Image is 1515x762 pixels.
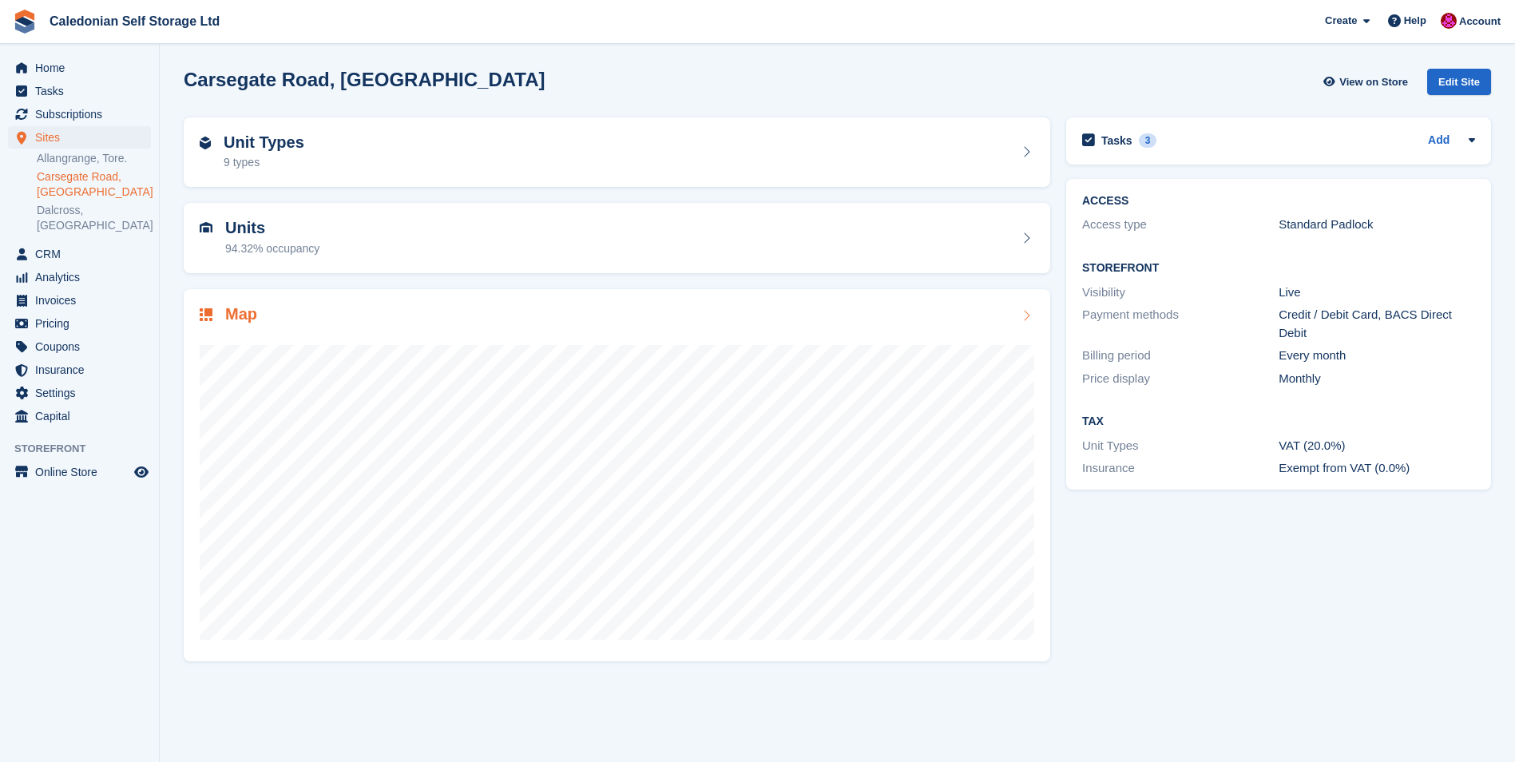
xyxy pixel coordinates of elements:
div: Edit Site [1427,69,1491,95]
div: Billing period [1082,347,1279,365]
h2: Unit Types [224,133,304,152]
span: Storefront [14,441,159,457]
a: menu [8,335,151,358]
span: Pricing [35,312,131,335]
span: Invoices [35,289,131,312]
div: Live [1279,284,1475,302]
a: menu [8,80,151,102]
img: stora-icon-8386f47178a22dfd0bd8f6a31ec36ba5ce8667c1dd55bd0f319d3a0aa187defe.svg [13,10,37,34]
a: Map [184,289,1050,662]
a: menu [8,243,151,265]
h2: Tax [1082,415,1475,428]
a: menu [8,312,151,335]
a: Carsegate Road, [GEOGRAPHIC_DATA] [37,169,151,200]
img: unit-type-icn-2b2737a686de81e16bb02015468b77c625bbabd49415b5ef34ead5e3b44a266d.svg [200,137,211,149]
h2: Units [225,219,319,237]
div: Monthly [1279,370,1475,388]
div: Exempt from VAT (0.0%) [1279,459,1475,478]
div: Visibility [1082,284,1279,302]
a: Dalcross, [GEOGRAPHIC_DATA] [37,203,151,233]
a: menu [8,359,151,381]
a: Unit Types 9 types [184,117,1050,188]
span: Settings [35,382,131,404]
span: Online Store [35,461,131,483]
div: Standard Padlock [1279,216,1475,234]
a: Add [1428,132,1450,150]
div: Insurance [1082,459,1279,478]
a: menu [8,57,151,79]
a: View on Store [1321,69,1414,95]
a: menu [8,289,151,312]
span: Coupons [35,335,131,358]
h2: ACCESS [1082,195,1475,208]
a: Allangrange, Tore. [37,151,151,166]
span: CRM [35,243,131,265]
a: menu [8,266,151,288]
span: Subscriptions [35,103,131,125]
a: menu [8,382,151,404]
h2: Tasks [1101,133,1132,148]
a: Units 94.32% occupancy [184,203,1050,273]
a: menu [8,461,151,483]
span: Tasks [35,80,131,102]
h2: Storefront [1082,262,1475,275]
div: Price display [1082,370,1279,388]
span: Capital [35,405,131,427]
div: Credit / Debit Card, BACS Direct Debit [1279,306,1475,342]
span: Help [1404,13,1426,29]
div: 9 types [224,154,304,171]
span: Account [1459,14,1501,30]
span: Analytics [35,266,131,288]
div: Payment methods [1082,306,1279,342]
a: menu [8,405,151,427]
div: Every month [1279,347,1475,365]
span: Insurance [35,359,131,381]
div: Unit Types [1082,437,1279,455]
a: Preview store [132,462,151,482]
a: Caledonian Self Storage Ltd [43,8,226,34]
div: Access type [1082,216,1279,234]
img: unit-icn-7be61d7bf1b0ce9d3e12c5938cc71ed9869f7b940bace4675aadf7bd6d80202e.svg [200,222,212,233]
a: menu [8,103,151,125]
div: 3 [1139,133,1157,148]
a: menu [8,126,151,149]
h2: Carsegate Road, [GEOGRAPHIC_DATA] [184,69,545,90]
div: 94.32% occupancy [225,240,319,257]
img: Donald Mathieson [1441,13,1457,29]
div: VAT (20.0%) [1279,437,1475,455]
span: Sites [35,126,131,149]
a: Edit Site [1427,69,1491,101]
h2: Map [225,305,257,323]
span: View on Store [1339,74,1408,90]
img: map-icn-33ee37083ee616e46c38cad1a60f524a97daa1e2b2c8c0bc3eb3415660979fc1.svg [200,308,212,321]
span: Create [1325,13,1357,29]
span: Home [35,57,131,79]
